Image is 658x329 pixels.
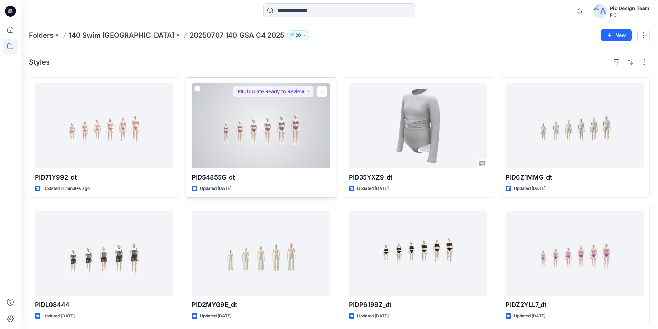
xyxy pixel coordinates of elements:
[514,312,545,320] p: Updated [DATE]
[200,312,231,320] p: Updated [DATE]
[610,4,649,12] div: Pic Design Team
[357,185,389,192] p: Updated [DATE]
[593,4,607,18] img: avatar
[506,300,644,310] p: PIDZ2YLL7_dt
[349,300,487,310] p: PIDP6199Z_dt
[200,185,231,192] p: Updated [DATE]
[601,29,632,41] button: New
[29,58,50,66] h4: Styles
[190,30,284,40] p: 20250707_140_GSA C4 2025
[349,173,487,182] p: PID35YXZ9_dt
[349,211,487,296] a: PIDP6199Z_dt
[192,173,330,182] p: PID54855G_dt
[35,300,173,310] p: PIDL08444
[514,185,545,192] p: Updated [DATE]
[29,30,54,40] a: Folders
[192,211,330,296] a: PID2MYG9E_dt
[296,31,301,39] p: 20
[69,30,174,40] a: 140 Swim [GEOGRAPHIC_DATA]
[287,30,309,40] button: 20
[43,185,90,192] p: Updated 11 minutes ago
[35,83,173,168] a: PID71Y992_dt
[506,211,644,296] a: PIDZ2YLL7_dt
[506,173,644,182] p: PID6Z1MMG_dt
[357,312,389,320] p: Updated [DATE]
[35,173,173,182] p: PID71Y992_dt
[506,83,644,168] a: PID6Z1MMG_dt
[610,12,649,18] div: PIC
[35,211,173,296] a: PIDL08444
[192,83,330,168] a: PID54855G_dt
[192,300,330,310] p: PID2MYG9E_dt
[349,83,487,168] a: PID35YXZ9_dt
[43,312,75,320] p: Updated [DATE]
